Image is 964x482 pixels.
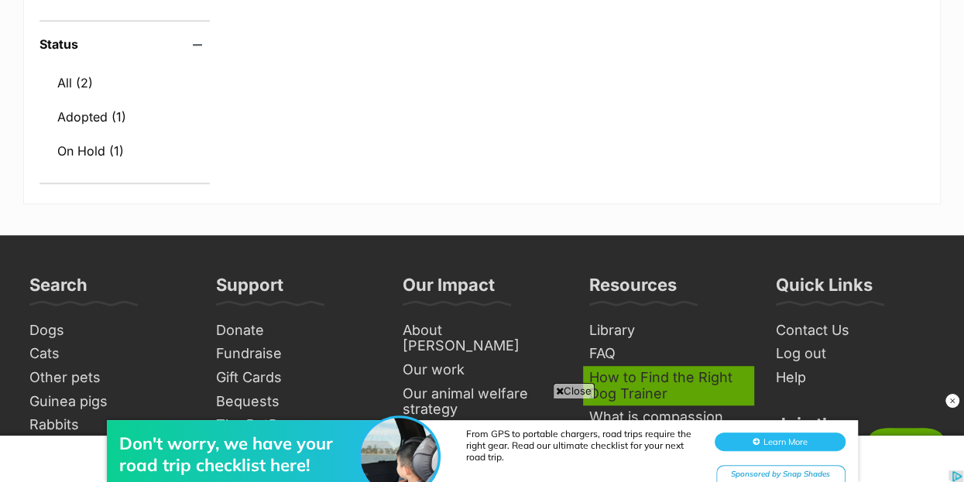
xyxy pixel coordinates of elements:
[716,76,846,95] div: Sponsored by Snap Shades
[945,393,960,409] img: close_rtb.svg
[589,274,677,305] h3: Resources
[23,319,194,343] a: Dogs
[361,29,438,106] img: Don't worry, we have your road trip checklist here!
[770,366,941,390] a: Help
[553,383,595,398] span: Close
[403,274,495,305] h3: Our Impact
[396,358,568,382] a: Our work
[39,67,210,99] a: All (2)
[216,274,283,305] h3: Support
[770,342,941,366] a: Log out
[119,43,367,87] div: Don't worry, we have your road trip checklist here!
[23,342,194,366] a: Cats
[39,37,210,51] header: Status
[29,274,87,305] h3: Search
[39,135,210,167] a: On Hold (1)
[715,43,846,62] button: Learn More
[466,39,698,73] div: From GPS to portable chargers, road trips require the right gear. Read our ultimate checklist for...
[583,319,754,343] a: Library
[396,382,568,422] a: Our animal welfare strategy
[396,319,568,358] a: About [PERSON_NAME]
[776,274,873,305] h3: Quick Links
[210,366,381,390] a: Gift Cards
[770,319,941,343] a: Contact Us
[23,366,194,390] a: Other pets
[583,342,754,366] a: FAQ
[210,342,381,366] a: Fundraise
[583,366,754,405] a: How to Find the Right Dog Trainer
[210,319,381,343] a: Donate
[39,101,210,133] a: Adopted (1)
